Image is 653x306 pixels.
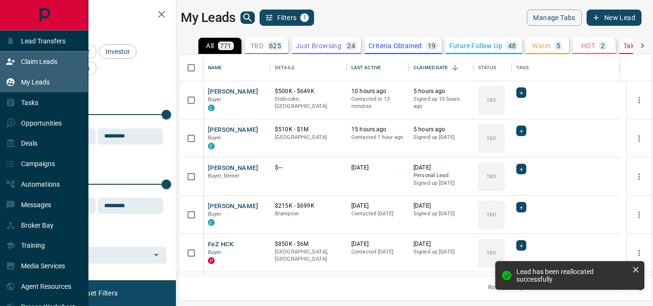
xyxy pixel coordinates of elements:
div: property.ca [208,257,215,264]
p: TBD [487,135,496,142]
h1: My Leads [181,10,236,25]
p: TBD [487,211,496,218]
div: condos.ca [208,143,215,149]
p: $850K - $6M [275,240,342,248]
div: Last Active [351,54,381,81]
p: 5 hours ago [414,87,468,95]
p: HOT [581,42,595,49]
div: Investor [99,44,137,59]
span: + [520,126,523,136]
span: + [520,164,523,174]
div: Lead has been reallocated successfully [516,268,628,283]
div: Details [270,54,347,81]
button: more [632,93,646,107]
button: Manage Tabs [527,10,581,26]
button: more [632,169,646,184]
button: Sort [448,61,462,74]
button: more [632,208,646,222]
p: Signed up [DATE] [414,248,468,256]
p: TBD [487,173,496,180]
p: TBD [487,249,496,256]
p: $215K - $699K [275,202,342,210]
span: + [520,241,523,250]
p: Contacted [DATE] [351,248,404,256]
div: condos.ca [208,105,215,111]
p: [GEOGRAPHIC_DATA], [GEOGRAPHIC_DATA] [275,248,342,263]
span: Personal Lead [414,172,468,180]
div: Name [208,54,222,81]
p: 15 hours ago [351,126,404,134]
p: Future Follow Up [449,42,502,49]
button: [PERSON_NAME] [208,164,258,173]
span: Buyer [208,211,222,217]
div: + [516,87,526,98]
p: [GEOGRAPHIC_DATA] [275,134,342,141]
p: Warm [532,42,551,49]
span: 1 [301,14,308,21]
p: 5 [556,42,560,49]
p: Criteria Obtained [369,42,422,49]
span: Buyer [208,135,222,141]
p: [DATE] [414,240,468,248]
p: All [206,42,214,49]
p: $500K - $649K [275,87,342,95]
p: Brampton [275,210,342,218]
p: Signed up [DATE] [414,134,468,141]
div: + [516,240,526,251]
div: + [516,164,526,174]
div: Claimed Date [409,54,473,81]
p: TBD [487,96,496,104]
span: Buyer [208,249,222,255]
p: Contacted in 13 minutes [351,95,404,110]
div: Tags [516,54,529,81]
button: Filters1 [260,10,315,26]
p: [DATE] [351,164,404,172]
div: Status [473,54,512,81]
div: Details [275,54,294,81]
button: New Lead [587,10,642,26]
p: 10 hours ago [351,87,404,95]
h2: Filters [31,10,166,21]
span: + [520,88,523,97]
p: Rows per page: [488,284,528,292]
p: 24 [347,42,355,49]
div: Status [478,54,496,81]
button: FeZ HCK [208,240,234,249]
div: + [516,126,526,136]
p: 19 [428,42,436,49]
span: Investor [102,48,133,55]
p: [DATE] [351,240,404,248]
button: [PERSON_NAME] [208,126,258,135]
p: $510K - $1M [275,126,342,134]
div: condos.ca [208,219,215,226]
p: [DATE] [414,164,468,172]
button: search button [240,11,255,24]
div: Tags [512,54,620,81]
p: Signed up [DATE] [414,210,468,218]
p: Signed up [DATE] [414,179,468,187]
button: Open [150,248,163,262]
div: Name [203,54,270,81]
button: more [632,246,646,260]
p: 2 [601,42,605,49]
button: [PERSON_NAME] [208,202,258,211]
p: Signed up 10 hours ago [414,95,468,110]
span: Buyer, Renter [208,173,240,179]
p: Etobicoke, [GEOGRAPHIC_DATA] [275,95,342,110]
p: 5 hours ago [414,126,468,134]
button: [PERSON_NAME] [208,87,258,96]
button: more [632,131,646,146]
p: Just Browsing [296,42,341,49]
p: 625 [269,42,281,49]
div: + [516,202,526,212]
div: Claimed Date [414,54,448,81]
p: $--- [275,164,342,172]
div: Last Active [347,54,409,81]
p: 771 [220,42,232,49]
p: Contacted 1 hour ago [351,134,404,141]
span: + [520,202,523,212]
p: [DATE] [414,202,468,210]
p: [DATE] [351,202,404,210]
button: Reset Filters [73,285,124,301]
p: TBD [250,42,263,49]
